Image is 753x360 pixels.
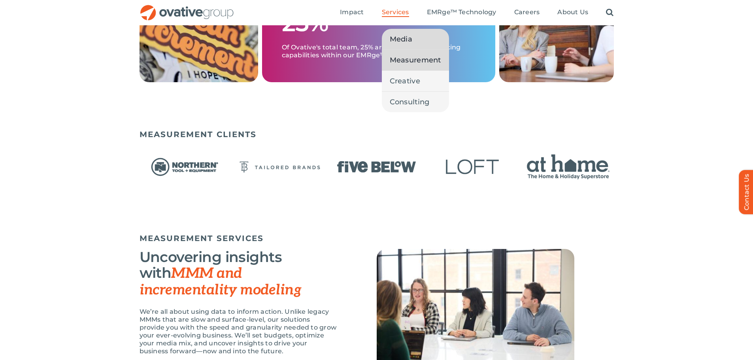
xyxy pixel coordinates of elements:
[557,8,588,17] a: About Us
[139,148,230,187] div: 4 / 22
[340,8,364,17] a: Impact
[340,8,364,16] span: Impact
[382,50,449,70] a: Measurement
[390,75,420,87] span: Creative
[606,8,613,17] a: Search
[140,265,302,299] span: MMM and incrementality modeling
[390,55,441,66] span: Measurement
[140,4,234,11] a: OG_Full_horizontal_RGB
[514,8,540,16] span: Careers
[427,8,496,17] a: EMRge™ Technology
[390,34,412,45] span: Media
[331,148,422,187] div: 6 / 22
[382,8,409,17] a: Services
[557,8,588,16] span: About Us
[523,148,614,187] div: 8 / 22
[140,249,337,298] h3: Uncovering insights with
[382,71,449,91] a: Creative
[514,8,540,17] a: Careers
[140,130,614,139] h5: MEASUREMENT CLIENTS
[382,92,449,112] a: Consulting
[282,36,476,59] p: Of Ovative's total team, 25% are building and servicing capabilities within our EMRge™ product.
[140,308,337,355] p: We’re all about using data to inform action. Unlike legacy MMMs that are slow and surface-level, ...
[235,148,326,187] div: 5 / 22
[390,96,430,107] span: Consulting
[140,234,614,243] h5: MEASUREMENT SERVICES
[427,8,496,16] span: EMRge™ Technology
[382,8,409,16] span: Services
[427,148,518,187] div: 7 / 22
[382,29,449,49] a: Media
